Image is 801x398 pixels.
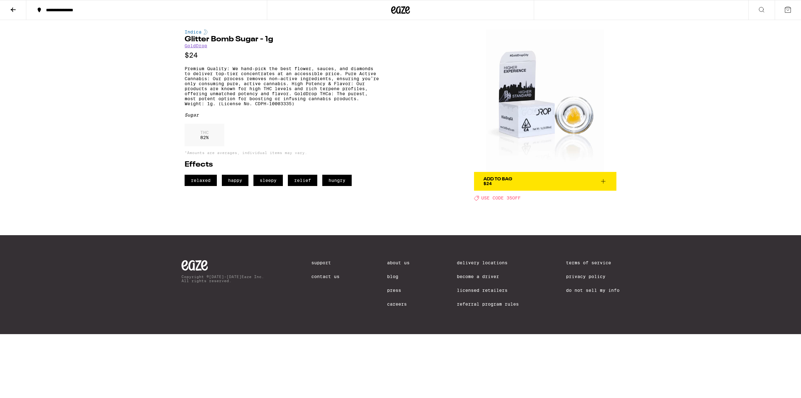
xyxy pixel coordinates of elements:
a: Support [311,260,339,265]
p: $24 [185,51,379,59]
p: Premium Quality: We hand-pick the best flower, sauces, and diamonds to deliver top-tier concentra... [185,66,379,106]
p: THC [200,130,209,135]
span: USE CODE 35OFF [481,196,521,201]
span: happy [222,175,248,186]
span: relaxed [185,175,217,186]
a: Referral Program Rules [457,302,519,307]
a: GoldDrop [185,43,207,48]
p: Copyright © [DATE]-[DATE] Eaze Inc. All rights reserved. [181,275,264,283]
span: sleepy [253,175,283,186]
h1: Glitter Bomb Sugar - 1g [185,36,379,43]
h2: Effects [185,161,379,168]
span: relief [288,175,317,186]
img: indicaColor.svg [204,29,207,34]
a: Become a Driver [457,274,519,279]
a: Delivery Locations [457,260,519,265]
a: Press [387,288,410,293]
a: About Us [387,260,410,265]
a: Do Not Sell My Info [566,288,620,293]
span: hungry [322,175,352,186]
div: Sugar [185,112,379,117]
div: Add To Bag [483,177,512,181]
a: Contact Us [311,274,339,279]
a: Licensed Retailers [457,288,519,293]
div: 82 % [185,124,224,146]
button: Add To Bag$24 [474,172,616,191]
a: Blog [387,274,410,279]
img: GoldDrop - Glitter Bomb Sugar - 1g [474,29,616,172]
a: Privacy Policy [566,274,620,279]
a: Terms of Service [566,260,620,265]
div: Indica [185,29,379,34]
a: Careers [387,302,410,307]
span: $24 [483,181,492,186]
p: *Amounts are averages, individual items may vary. [185,151,379,155]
